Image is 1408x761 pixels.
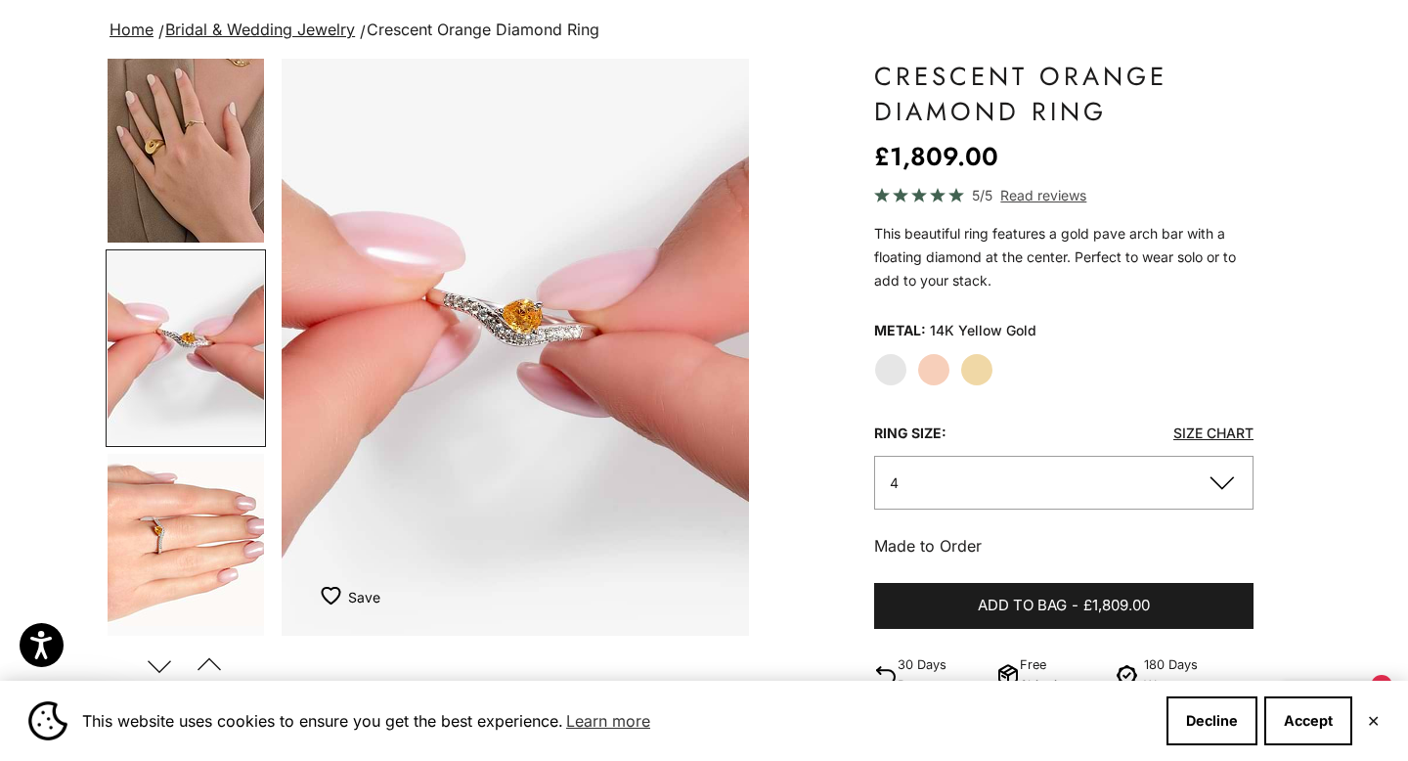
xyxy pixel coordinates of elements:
[321,586,348,605] img: wishlist
[874,59,1254,129] h1: Crescent Orange Diamond Ring
[874,184,1254,206] a: 5/5 Read reviews
[874,419,946,448] legend: Ring Size:
[367,20,599,39] span: Crescent Orange Diamond Ring
[108,49,264,243] img: #YellowGold #RoseGold #WhiteGold
[1173,425,1254,441] a: Size Chart
[874,533,1254,559] p: Made to Order
[165,20,355,39] a: Bridal & Wedding Jewelry
[106,47,266,245] button: Go to item 4
[1083,594,1150,618] span: £1,809.00
[874,222,1254,292] div: This beautiful ring features a gold pave arch bar with a floating diamond at the center. Perfect ...
[82,706,1151,736] span: This website uses cookies to ensure you get the best experience.
[282,59,749,636] div: Item 5 of 16
[28,701,67,740] img: Cookie banner
[110,20,154,39] a: Home
[1166,696,1257,745] button: Decline
[1020,654,1102,695] p: Free Shipping
[1264,696,1352,745] button: Accept
[890,474,899,491] span: 4
[282,59,749,636] img: #YellowGold #WhiteGold #RoseGold
[1367,715,1380,727] button: Close
[972,184,992,206] span: 5/5
[874,137,998,176] sale-price: £1,809.00
[978,594,1067,618] span: Add to bag
[930,316,1036,345] variant-option-value: 14K Yellow Gold
[321,577,380,616] button: Add to Wishlist
[898,654,989,695] p: 30 Days Return
[874,316,926,345] legend: Metal:
[108,251,264,445] img: #YellowGold #WhiteGold #RoseGold
[106,17,1302,44] nav: breadcrumbs
[874,456,1254,510] button: 4
[874,583,1254,630] button: Add to bag-£1,809.00
[106,249,266,447] button: Go to item 5
[1000,184,1086,206] span: Read reviews
[1144,654,1254,695] p: 180 Days Warranty
[106,452,266,649] button: Go to item 6
[108,454,264,648] img: #YellowGold #RoseGold #WhiteGold
[563,706,653,736] a: Learn more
